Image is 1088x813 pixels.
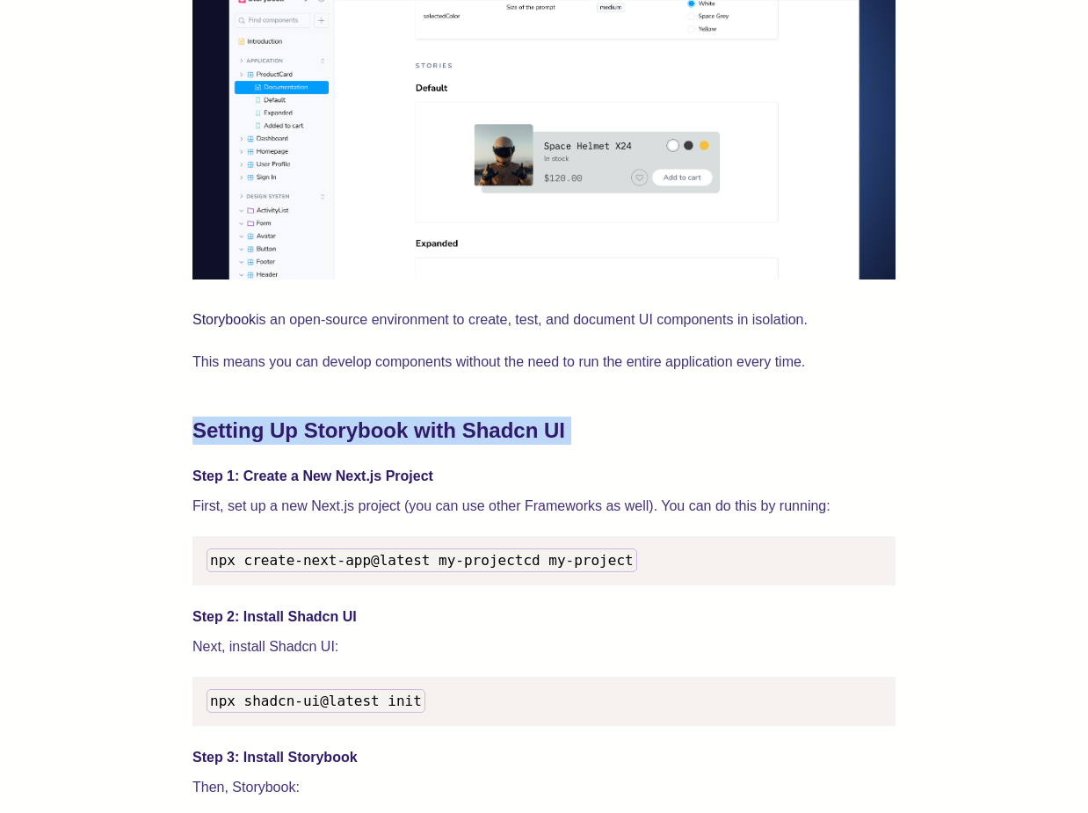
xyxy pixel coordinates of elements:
[210,693,422,709] span: npx shadcn-ui@latest init
[210,552,523,569] span: npx create-next-app@latest my-project
[192,350,896,374] p: This means you can develop components without the need to run the entire application every time.
[192,308,896,332] p: is an open-source environment to create, test, and document UI components in isolation.
[192,775,896,800] p: Then, Storybook:
[192,747,896,768] h4: Step 3: Install Storybook
[192,635,896,659] p: Next, install Shadcn UI:
[192,312,256,327] a: Storybook
[192,606,896,628] h4: Step 2: Install Shadcn UI
[207,548,637,572] code: cd my-project
[192,466,896,487] h4: Step 1: Create a New Next.js Project
[192,494,896,519] p: First, set up a new Next.js project (you can use other Frameworks as well). You can do this by ru...
[192,417,896,445] h2: Setting Up Storybook with Shadcn UI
